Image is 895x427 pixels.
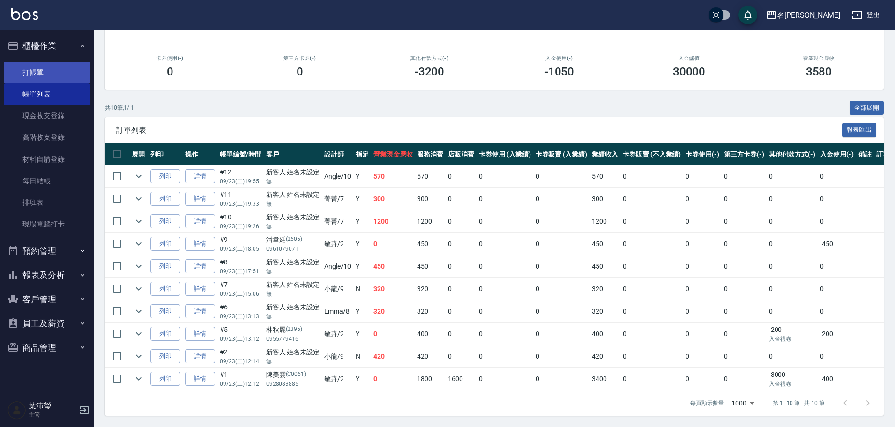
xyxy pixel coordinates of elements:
td: 0 [371,233,415,255]
h2: 卡券使用(-) [116,55,224,61]
td: 0 [620,165,683,187]
td: 0 [818,210,856,232]
button: 列印 [150,372,180,386]
button: expand row [132,259,146,273]
td: #12 [217,165,264,187]
td: 300 [371,188,415,210]
p: 0928083885 [266,380,320,388]
button: 全部展開 [850,101,884,115]
p: 入金禮卷 [769,335,816,343]
td: Angle /10 [322,255,353,277]
a: 現金收支登錄 [4,105,90,127]
td: 320 [371,278,415,300]
h3: 0 [167,65,173,78]
td: 0 [533,165,590,187]
td: 0 [533,233,590,255]
h3: -3200 [415,65,445,78]
h2: 入金使用(-) [506,55,613,61]
p: 無 [266,312,320,321]
td: 300 [415,188,446,210]
td: 0 [767,255,818,277]
div: 名[PERSON_NAME] [777,9,840,21]
td: 0 [683,368,722,390]
td: 0 [533,323,590,345]
button: 名[PERSON_NAME] [762,6,844,25]
th: 第三方卡券(-) [722,143,767,165]
th: 卡券使用 (入業績) [477,143,533,165]
td: 0 [477,188,533,210]
td: 0 [446,255,477,277]
td: 0 [446,210,477,232]
td: 敏卉 /2 [322,323,353,345]
td: 320 [415,300,446,322]
h3: 0 [297,65,303,78]
td: 0 [722,300,767,322]
th: 操作 [183,143,217,165]
button: 列印 [150,259,180,274]
p: 09/23 (二) 13:12 [220,335,261,343]
td: 0 [620,278,683,300]
td: 0 [533,255,590,277]
a: 詳情 [185,214,215,229]
img: Person [7,401,26,420]
td: 0 [477,233,533,255]
div: 新客人 姓名未設定 [266,347,320,357]
td: 0 [533,300,590,322]
td: 0 [620,210,683,232]
td: 3400 [589,368,620,390]
td: Y [353,323,371,345]
td: 320 [589,278,620,300]
td: 320 [371,300,415,322]
th: 營業現金應收 [371,143,415,165]
h2: 第三方卡券(-) [246,55,353,61]
td: 0 [767,300,818,322]
p: 無 [266,267,320,276]
td: 0 [477,368,533,390]
th: 其他付款方式(-) [767,143,818,165]
p: 09/23 (二) 19:55 [220,177,261,186]
td: 0 [722,368,767,390]
td: 敏卉 /2 [322,368,353,390]
button: save [738,6,757,24]
td: -200 [818,323,856,345]
td: 450 [371,255,415,277]
a: 材料自購登錄 [4,149,90,170]
td: 0 [683,233,722,255]
button: expand row [132,304,146,318]
td: 敏卉 /2 [322,233,353,255]
td: 0 [767,165,818,187]
p: 無 [266,200,320,208]
td: 0 [620,345,683,367]
td: #8 [217,255,264,277]
td: 0 [533,368,590,390]
button: 報表匯出 [842,123,877,137]
td: 0 [722,165,767,187]
td: 0 [767,278,818,300]
td: Y [353,300,371,322]
td: N [353,345,371,367]
td: 0 [533,345,590,367]
td: 0 [683,210,722,232]
button: expand row [132,372,146,386]
p: (2395) [286,325,303,335]
td: 450 [415,233,446,255]
h2: 營業現金應收 [765,55,873,61]
td: 0 [818,165,856,187]
img: Logo [11,8,38,20]
td: 菁菁 /7 [322,188,353,210]
h3: 3580 [806,65,832,78]
p: 09/23 (二) 19:26 [220,222,261,231]
td: #7 [217,278,264,300]
td: 450 [589,233,620,255]
button: expand row [132,327,146,341]
button: 列印 [150,282,180,296]
td: Y [353,233,371,255]
th: 卡券販賣 (入業績) [533,143,590,165]
td: 0 [683,255,722,277]
td: 0 [371,368,415,390]
p: 無 [266,357,320,366]
th: 卡券使用(-) [683,143,722,165]
p: 主管 [29,411,76,419]
td: 570 [415,165,446,187]
td: Y [353,368,371,390]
